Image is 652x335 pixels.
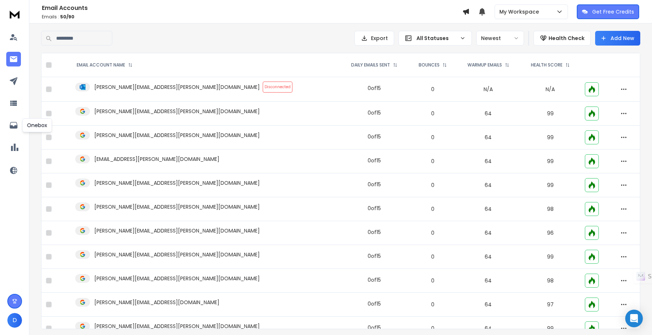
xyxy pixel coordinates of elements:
td: 99 [520,173,580,197]
p: Emails : [42,14,462,20]
span: Disconnected [263,82,292,93]
td: 98 [520,197,580,221]
p: [PERSON_NAME][EMAIL_ADDRESS][PERSON_NAME][DOMAIN_NAME] [94,203,260,210]
td: 64 [456,150,520,173]
td: 64 [456,126,520,150]
p: [PERSON_NAME][EMAIL_ADDRESS][PERSON_NAME][DOMAIN_NAME] [94,179,260,187]
p: 0 [413,86,452,93]
p: My Workspace [499,8,542,15]
td: 99 [520,126,580,150]
button: D [7,313,22,328]
td: 99 [520,102,580,126]
div: Open Intercom Messenger [625,310,643,327]
div: 0 of 15 [368,276,381,284]
p: 0 [413,301,452,308]
div: 0 of 15 [368,133,381,140]
div: EMAIL ACCOUNT NAME [77,62,132,68]
button: Health Check [533,31,591,46]
p: 0 [413,110,452,117]
button: Add New [595,31,640,46]
p: HEALTH SCORE [531,62,562,68]
p: 0 [413,253,452,260]
td: 64 [456,197,520,221]
div: Onebox [22,118,52,132]
button: Newest [476,31,524,46]
td: 64 [456,221,520,245]
p: 0 [413,134,452,141]
p: N/A [525,86,576,93]
p: [PERSON_NAME][EMAIL_ADDRESS][DOMAIN_NAME] [94,299,219,306]
div: 0 of 15 [368,205,381,212]
p: [EMAIL_ADDRESS][PERSON_NAME][DOMAIN_NAME] [94,155,219,163]
p: [PERSON_NAME][EMAIL_ADDRESS][PERSON_NAME][DOMAIN_NAME] [94,323,260,330]
p: WARMUP EMAILS [467,62,502,68]
p: [PERSON_NAME][EMAIL_ADDRESS][PERSON_NAME][DOMAIN_NAME] [94,108,260,115]
td: 64 [456,245,520,269]
p: Get Free Credits [592,8,634,15]
button: Export [354,31,394,46]
td: 98 [520,269,580,293]
p: 0 [413,325,452,332]
p: 0 [413,181,452,189]
p: [PERSON_NAME][EMAIL_ADDRESS][PERSON_NAME][DOMAIN_NAME] [94,251,260,258]
td: 64 [456,102,520,126]
p: BOUNCES [419,62,440,68]
td: 64 [456,269,520,293]
div: 0 of 15 [368,181,381,188]
td: 64 [456,173,520,197]
p: All Statuses [416,35,457,42]
button: Get Free Credits [577,4,639,19]
p: Health Check [549,35,584,42]
p: [PERSON_NAME][EMAIL_ADDRESS][PERSON_NAME][DOMAIN_NAME] [94,227,260,234]
td: 99 [520,245,580,269]
div: 0 of 15 [368,84,381,92]
p: [PERSON_NAME][EMAIL_ADDRESS][PERSON_NAME][DOMAIN_NAME] [94,132,260,139]
td: 99 [520,150,580,173]
div: 0 of 15 [368,157,381,164]
p: DAILY EMAILS SENT [351,62,390,68]
div: 0 of 15 [368,252,381,260]
p: [PERSON_NAME][EMAIL_ADDRESS][PERSON_NAME][DOMAIN_NAME] [94,83,260,91]
p: 0 [413,158,452,165]
td: 96 [520,221,580,245]
div: 0 of 15 [368,109,381,116]
td: N/A [456,77,520,102]
p: 0 [413,205,452,213]
p: 0 [413,229,452,237]
td: 97 [520,293,580,317]
td: 64 [456,293,520,317]
div: 0 of 15 [368,228,381,236]
img: logo [7,7,22,21]
div: 0 of 15 [368,300,381,307]
div: 0 of 15 [368,324,381,331]
h1: Email Accounts [42,4,462,12]
span: 50 / 90 [60,14,74,20]
p: 0 [413,277,452,284]
p: [PERSON_NAME][EMAIL_ADDRESS][PERSON_NAME][DOMAIN_NAME] [94,275,260,282]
